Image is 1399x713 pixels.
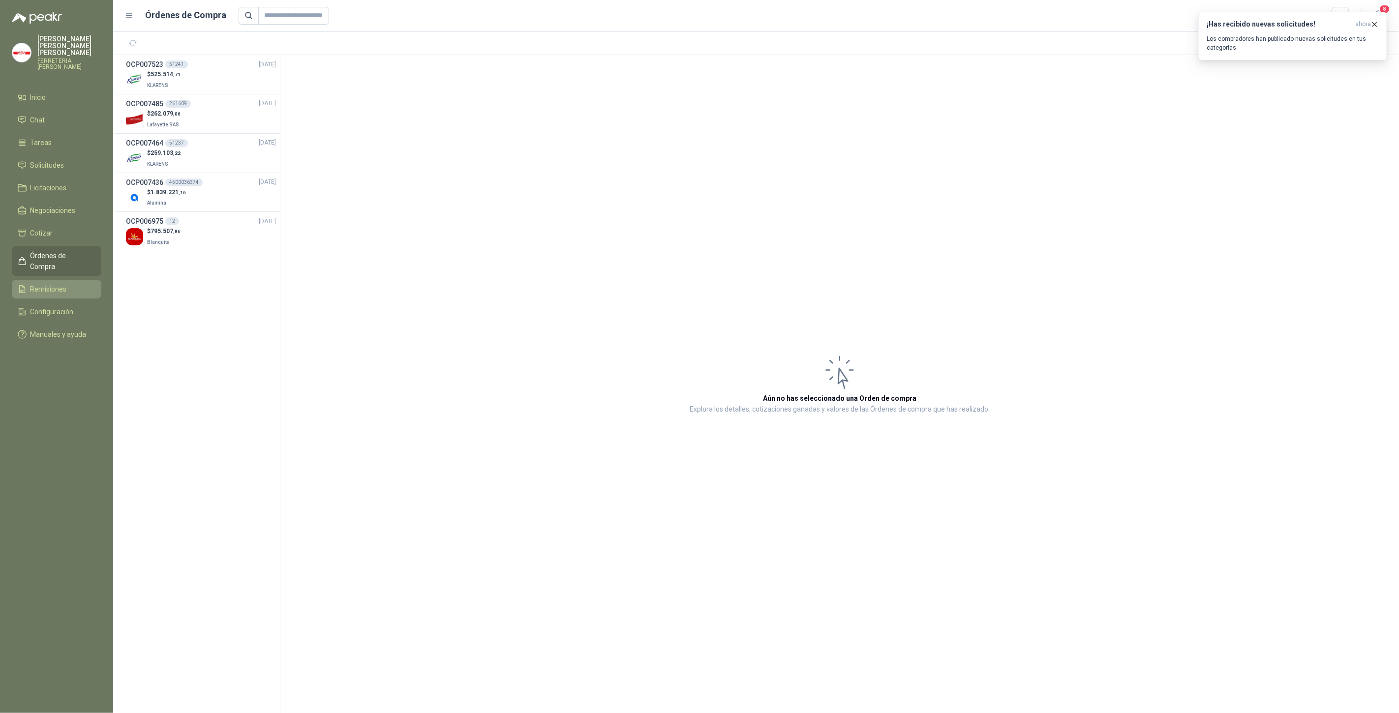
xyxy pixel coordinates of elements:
[147,122,179,127] span: Lafayette SAS
[30,205,76,216] span: Negociaciones
[259,138,276,148] span: [DATE]
[173,229,181,234] span: ,86
[126,138,276,169] a: OCP00746451237[DATE] Company Logo$259.103,22KLARENS
[126,98,276,129] a: OCP007485261609[DATE] Company Logo$262.079,06Lafayette SAS
[30,250,92,272] span: Órdenes de Compra
[30,115,45,125] span: Chat
[146,8,227,22] h1: Órdenes de Compra
[1207,34,1379,52] p: Los compradores han publicado nuevas solicitudes en tus categorías.
[151,228,181,235] span: 795.507
[126,189,143,206] img: Company Logo
[259,99,276,108] span: [DATE]
[12,302,101,321] a: Configuración
[165,100,191,108] div: 261609
[173,150,181,156] span: ,22
[165,217,179,225] div: 12
[1379,4,1390,14] span: 8
[30,329,87,340] span: Manuales y ayuda
[147,149,181,158] p: $
[126,177,276,208] a: OCP0074364500036374[DATE] Company Logo$1.839.221,16Alumina
[126,59,276,90] a: OCP00752351241[DATE] Company Logo$525.514,71KLARENS
[147,188,186,197] p: $
[12,12,62,24] img: Logo peakr
[151,71,181,78] span: 525.514
[126,59,163,70] h3: OCP007523
[12,133,101,152] a: Tareas
[12,325,101,344] a: Manuales y ayuda
[37,35,101,56] p: [PERSON_NAME] [PERSON_NAME] [PERSON_NAME]
[147,70,181,79] p: $
[259,178,276,187] span: [DATE]
[12,111,101,129] a: Chat
[30,160,64,171] span: Solicitudes
[147,239,170,245] span: Blanquita
[165,178,203,186] div: 4500036374
[126,111,143,128] img: Company Logo
[126,150,143,167] img: Company Logo
[30,137,52,148] span: Tareas
[126,228,143,245] img: Company Logo
[259,60,276,69] span: [DATE]
[30,284,67,295] span: Remisiones
[173,111,181,117] span: ,06
[12,88,101,107] a: Inicio
[12,224,101,242] a: Cotizar
[165,60,188,68] div: 51241
[126,71,143,89] img: Company Logo
[147,161,168,167] span: KLARENS
[179,190,186,195] span: ,16
[1207,20,1351,29] h3: ¡Has recibido nuevas solicitudes!
[1198,12,1387,60] button: ¡Has recibido nuevas solicitudes!ahora Los compradores han publicado nuevas solicitudes en tus ca...
[151,149,181,156] span: 259.103
[12,280,101,298] a: Remisiones
[151,189,186,196] span: 1.839.221
[126,216,163,227] h3: OCP006975
[30,306,74,317] span: Configuración
[690,404,990,416] p: Explora los detalles, cotizaciones ganadas y valores de las Órdenes de compra que has realizado.
[259,217,276,226] span: [DATE]
[12,201,101,220] a: Negociaciones
[126,216,276,247] a: OCP00697512[DATE] Company Logo$795.507,86Blanquita
[147,83,168,88] span: KLARENS
[126,138,163,149] h3: OCP007464
[1355,20,1371,29] span: ahora
[12,43,31,62] img: Company Logo
[12,246,101,276] a: Órdenes de Compra
[763,393,916,404] h3: Aún no has seleccionado una Orden de compra
[147,227,181,236] p: $
[151,110,181,117] span: 262.079
[12,156,101,175] a: Solicitudes
[30,182,67,193] span: Licitaciones
[126,177,163,188] h3: OCP007436
[30,92,46,103] span: Inicio
[165,139,188,147] div: 51237
[147,109,181,119] p: $
[30,228,53,238] span: Cotizar
[126,98,163,109] h3: OCP007485
[37,58,101,70] p: FERRETERIA [PERSON_NAME]
[147,200,166,206] span: Alumina
[1369,7,1387,25] button: 8
[12,178,101,197] a: Licitaciones
[173,72,181,77] span: ,71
